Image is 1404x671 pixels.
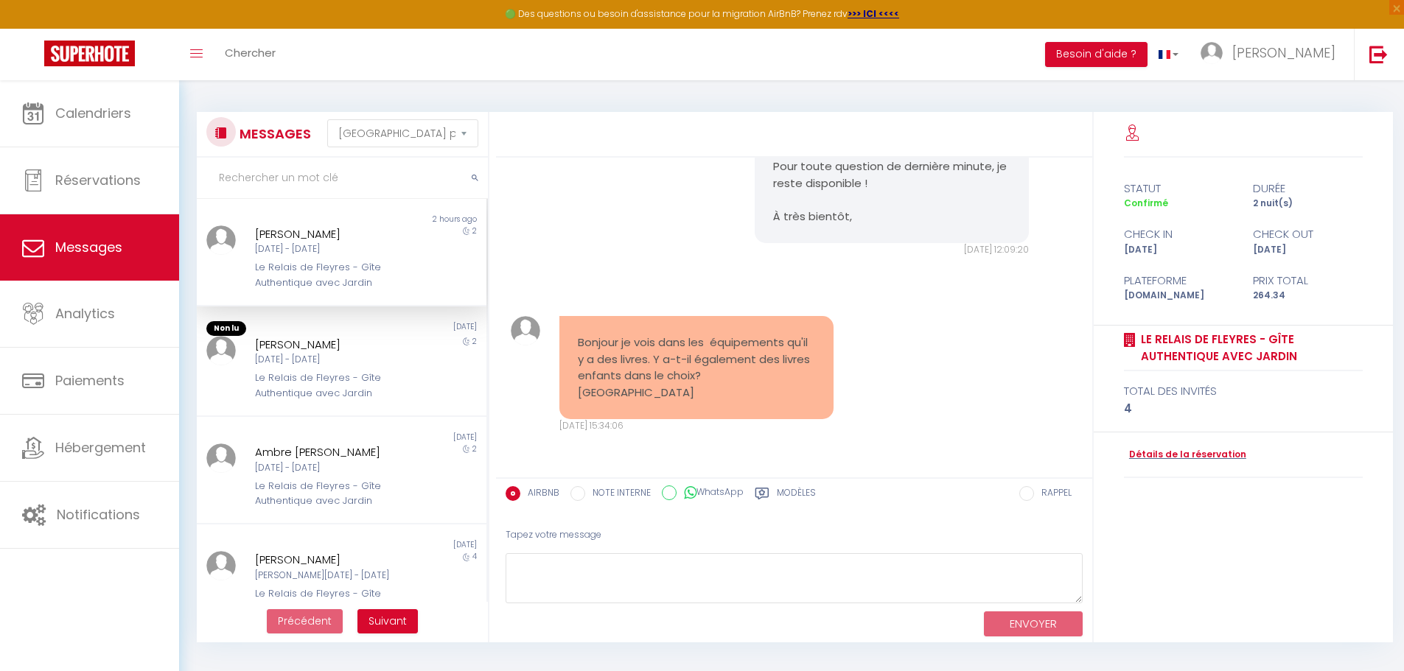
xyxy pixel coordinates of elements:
span: [PERSON_NAME] [1232,43,1335,62]
div: [PERSON_NAME] [255,225,405,243]
span: Réservations [55,171,141,189]
a: >>> ICI <<<< [848,7,899,20]
span: Messages [55,238,122,256]
img: ... [206,551,236,580]
div: check in [1114,225,1243,243]
div: Plateforme [1114,272,1243,289]
img: ... [206,336,236,365]
span: Non lu [206,321,246,336]
span: Chercher [225,45,276,60]
div: 2 nuit(s) [1243,197,1372,211]
h3: MESSAGES [236,117,311,150]
label: NOTE INTERNE [585,486,651,502]
div: [DATE] 15:34:06 [559,419,834,433]
button: ENVOYER [984,611,1083,637]
div: Ambre [PERSON_NAME] [255,443,405,461]
div: Le Relais de Fleyres - Gîte Authentique avec Jardin [255,260,405,290]
div: Le Relais de Fleyres - Gîte Authentique avec Jardin [255,370,405,401]
span: Analytics [55,304,115,323]
img: ... [206,443,236,473]
img: ... [1201,42,1223,64]
span: Confirmé [1124,197,1168,209]
span: 4 [472,551,477,562]
div: check out [1243,225,1372,243]
a: Chercher [214,29,287,80]
img: ... [206,225,236,255]
div: [PERSON_NAME][DATE] - [DATE] [255,569,405,583]
img: logout [1369,45,1388,63]
span: Suivant [369,614,407,628]
div: [DATE] - [DATE] [255,242,405,256]
a: Le Relais de Fleyres - Gîte Authentique avec Jardin [1136,331,1363,365]
div: Le Relais de Fleyres - Gîte Authentique avec Jardin [255,586,405,616]
button: Previous [267,609,343,634]
span: Hébergement [55,438,146,457]
label: RAPPEL [1034,486,1072,502]
div: [DATE] [341,539,486,551]
a: ... [PERSON_NAME] [1190,29,1354,80]
div: 4 [1124,400,1363,418]
img: ... [511,316,540,345]
div: [DOMAIN_NAME] [1114,289,1243,303]
button: Besoin d'aide ? [1045,42,1148,67]
div: 2 hours ago [341,214,486,225]
div: [PERSON_NAME] [255,336,405,354]
div: [DATE] 12:09:20 [755,243,1029,257]
span: 2 [472,443,477,454]
button: Next [357,609,418,634]
div: statut [1114,180,1243,197]
div: [DATE] - [DATE] [255,461,405,475]
div: durée [1243,180,1372,197]
div: [DATE] [1114,243,1243,257]
div: [DATE] [1243,243,1372,257]
div: [DATE] [341,321,486,336]
a: Détails de la réservation [1124,448,1246,462]
label: Modèles [777,486,816,505]
span: Paiements [55,371,125,390]
span: Calendriers [55,104,131,122]
input: Rechercher un mot clé [197,158,488,199]
img: Super Booking [44,41,135,66]
div: Tapez votre message [506,517,1083,553]
div: 264.34 [1243,289,1372,303]
div: [DATE] [341,432,486,443]
div: total des invités [1124,382,1363,400]
span: 2 [472,225,477,236]
div: [DATE] - [DATE] [255,353,405,367]
div: Prix total [1243,272,1372,289]
div: Le Relais de Fleyres - Gîte Authentique avec Jardin [255,479,405,509]
span: 2 [472,336,477,347]
div: [PERSON_NAME] [255,551,405,569]
span: Précédent [278,614,332,628]
label: WhatsApp [677,485,744,502]
span: Notifications [57,505,140,524]
pre: Bonjour je vois dans les équipements qu'il y a des livres. Y a-t-il également des livres enfants ... [578,334,815,401]
label: AIRBNB [520,486,559,502]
